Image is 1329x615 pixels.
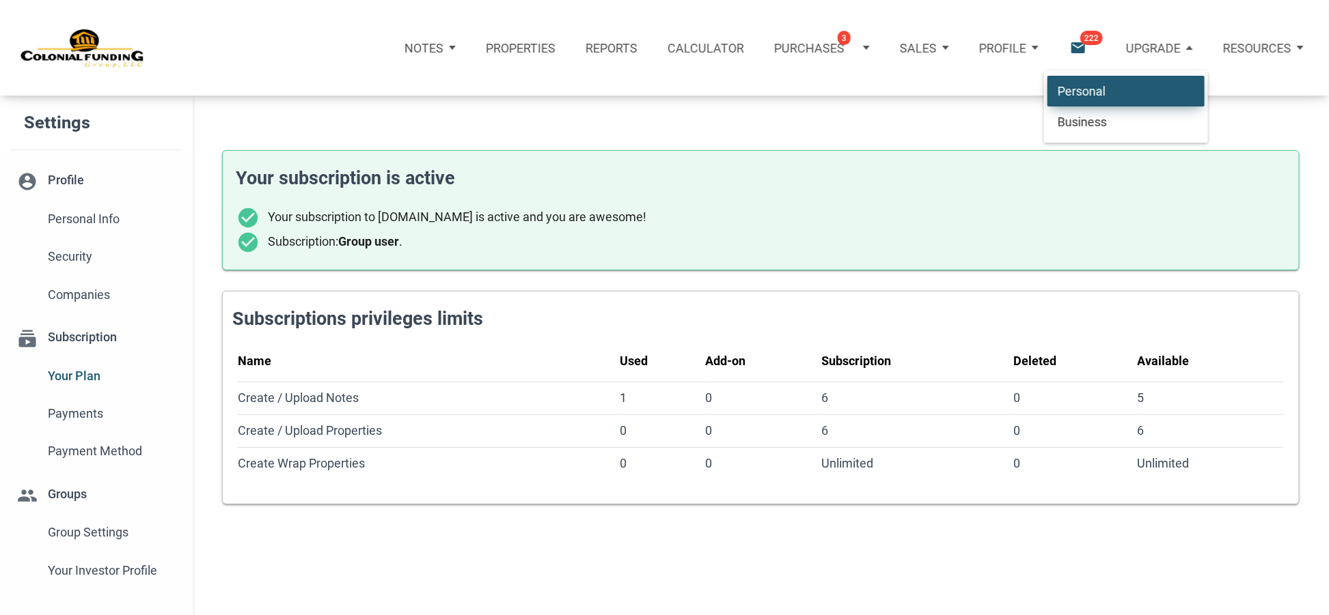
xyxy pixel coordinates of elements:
[48,283,176,307] span: Companies
[20,27,145,69] img: NoteUnlimited
[822,392,1009,404] div: 6
[571,18,653,78] button: Reports
[822,425,1009,437] div: 6
[620,352,648,371] div: Used
[48,439,176,463] span: Payment Method
[10,514,182,552] a: Group Settings
[1138,457,1278,470] div: Unlimited
[389,23,471,72] button: Notes
[620,457,700,470] div: 0
[1069,39,1087,57] i: email
[1013,457,1132,470] div: 0
[822,352,892,371] div: Subscription
[705,352,745,371] div: Add-on
[979,41,1026,55] p: Profile
[1138,352,1190,371] div: Available
[1111,18,1208,78] a: Upgrade PersonalBusiness
[236,165,1300,192] h4: Your subscription is active
[238,352,271,371] div: Name
[705,457,817,470] div: 0
[245,229,1284,254] li: Subscription: .
[10,395,182,432] a: Payments
[964,18,1054,78] a: Profile
[822,457,1009,470] div: Unlimited
[1013,425,1132,437] div: 0
[238,457,614,470] div: Create Wrap Properties
[620,392,700,404] div: 1
[964,23,1054,72] button: Profile
[238,425,614,437] div: Create / Upload Properties
[620,425,700,437] div: 0
[668,41,744,55] p: Calculator
[1223,41,1291,55] p: Resources
[245,231,268,254] i: check_circle
[48,207,176,231] span: Personal Info
[338,234,399,248] b: Group user
[653,18,759,78] a: Calculator
[10,552,182,589] a: Your Investor Profile
[405,41,443,55] p: Notes
[233,305,1300,333] h4: Subscriptions privileges limits
[838,31,851,45] span: 3
[885,18,964,78] a: Sales
[24,106,193,140] h5: Settings
[10,238,182,275] a: Security
[48,520,176,545] span: Group Settings
[1126,41,1181,55] p: Upgrade
[1047,106,1205,138] a: Business
[48,558,176,583] span: Your Investor Profile
[48,364,176,388] span: Your plan
[1080,31,1103,45] span: 222
[1047,75,1205,106] a: Personal
[900,41,937,55] p: Sales
[245,206,268,229] i: check_circle
[48,401,176,426] span: Payments
[10,276,182,313] a: Companies
[389,18,471,78] a: Notes
[759,18,885,78] a: Purchases3
[1013,352,1056,371] div: Deleted
[705,392,817,404] div: 0
[486,41,556,55] p: Properties
[245,205,1284,229] li: Your subscription to [DOMAIN_NAME] is active and you are awesome!
[48,244,176,269] span: Security
[10,433,182,470] a: Payment Method
[774,41,845,55] p: Purchases
[471,18,571,78] a: Properties
[1013,392,1132,404] div: 0
[586,41,638,55] p: Reports
[705,425,817,437] div: 0
[1138,425,1278,437] div: 6
[1208,23,1319,72] button: Resources
[1138,392,1278,404] div: 5
[238,392,614,404] div: Create / Upload Notes
[1208,18,1319,78] a: Resources
[10,200,182,238] a: Personal Info
[885,23,964,72] button: Sales
[759,23,885,72] button: Purchases3
[10,357,182,395] a: Your plan
[1054,18,1111,78] button: email222
[1111,23,1208,72] button: Upgrade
